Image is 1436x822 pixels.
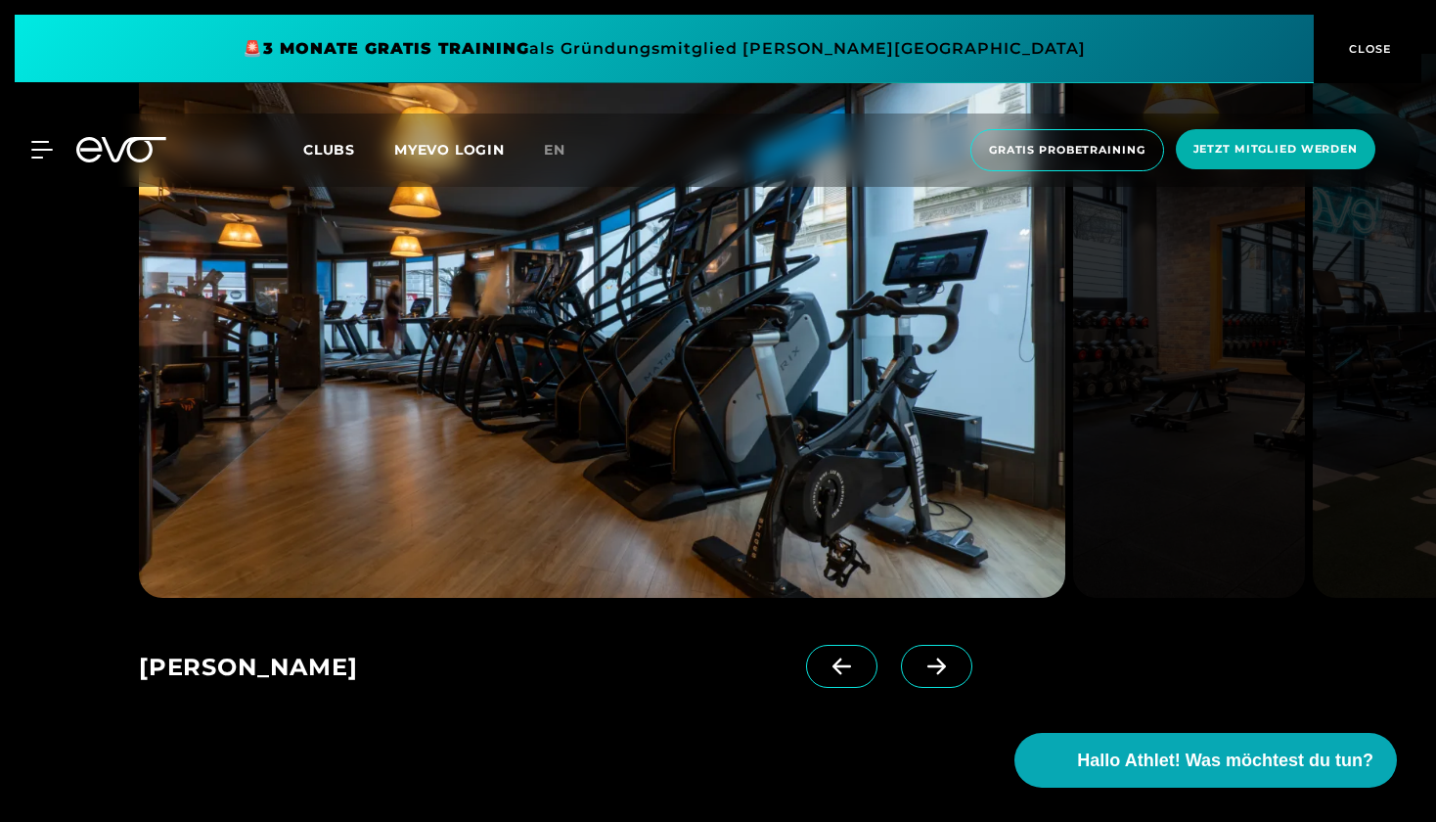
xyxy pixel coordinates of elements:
[544,139,589,161] a: en
[303,140,394,159] a: Clubs
[394,141,505,159] a: MYEVO LOGIN
[989,142,1145,159] span: Gratis Probetraining
[1077,748,1373,774] span: Hallo Athlet! Was möchtest du tun?
[1170,129,1381,171] a: Jetzt Mitglied werden
[1193,141,1358,158] span: Jetzt Mitglied werden
[1073,54,1305,598] img: evofitness
[965,129,1170,171] a: Gratis Probetraining
[544,141,565,159] span: en
[1314,15,1421,83] button: CLOSE
[303,141,355,159] span: Clubs
[139,54,1065,598] img: evofitness
[1014,733,1397,788] button: Hallo Athlet! Was möchtest du tun?
[1344,40,1392,58] span: CLOSE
